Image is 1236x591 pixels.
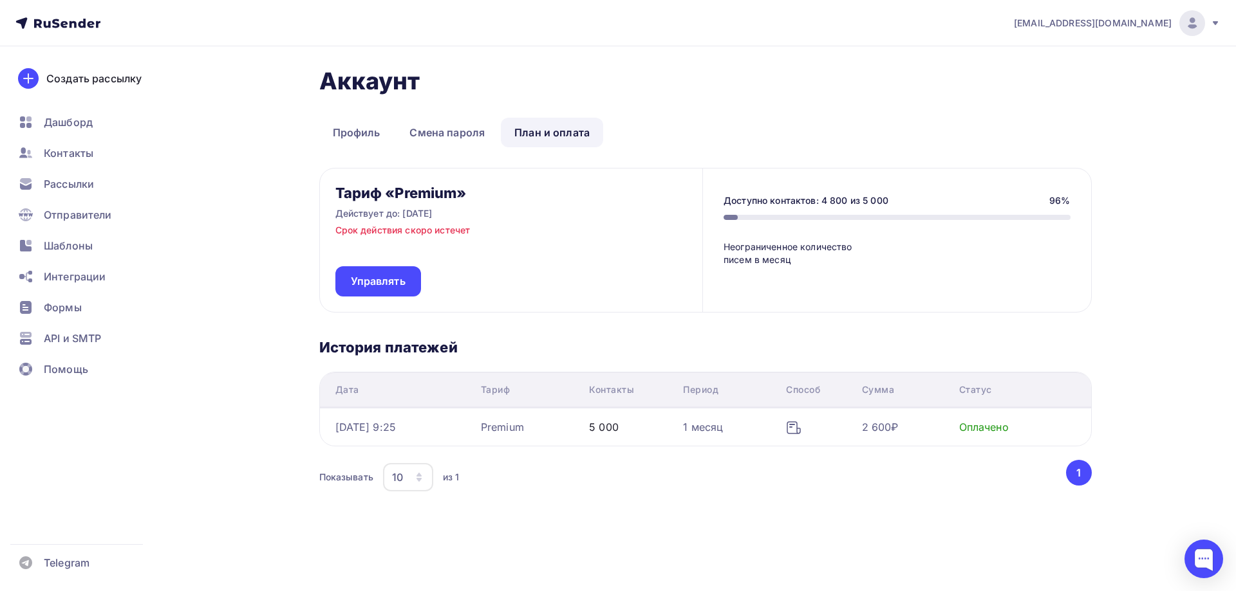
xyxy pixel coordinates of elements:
div: 1 месяц [683,419,723,435]
a: Шаблоны [10,233,164,259]
span: Управлять [351,274,406,289]
div: Premium [481,419,524,435]
a: Отправители [10,202,164,228]
span: Интеграции [44,269,106,284]
div: Показывать [319,471,373,484]
p: Действует до: [DATE] [335,207,433,220]
div: 5 000 [589,419,619,435]
a: Смена пароля [396,118,498,147]
button: Go to page 1 [1066,460,1092,486]
div: 2 600₽ [862,419,899,435]
div: Контакты [589,383,634,396]
a: Профиль [319,118,394,147]
span: Формы [44,300,82,315]
span: Отправители [44,207,112,223]
span: Рассылки [44,176,94,192]
a: Формы [10,295,164,320]
button: 10 [382,462,434,492]
div: Дата [335,383,359,396]
span: Дашборд [44,114,93,130]
ul: Pagination [1063,460,1092,486]
a: Управлять [335,266,421,296]
div: Тариф [481,383,510,396]
div: Период [683,383,718,396]
div: из 1 [443,471,460,484]
div: [DATE] 9:25 [335,419,397,435]
h3: История платежей [319,338,1092,356]
p: Срок действия скоро истечет [335,224,471,237]
span: Шаблоны [44,238,93,253]
div: Статус [959,383,992,396]
a: Рассылки [10,171,164,197]
span: API и SMTP [44,331,101,346]
a: План и оплата [501,118,603,147]
h1: Аккаунт [319,67,1092,95]
a: Дашборд [10,109,164,135]
a: [EMAIL_ADDRESS][DOMAIN_NAME] [1014,10,1221,36]
h3: Тариф «Premium» [335,184,467,202]
div: Способ [786,383,820,396]
div: Доступно контактов: 4 800 из 5 000 [724,194,888,207]
div: 96% [1049,194,1070,207]
span: Telegram [44,555,89,570]
div: Сумма [862,383,895,396]
div: Создать рассылку [46,71,142,86]
a: Контакты [10,140,164,166]
div: Оплачено [959,419,1009,435]
span: Помощь [44,361,88,377]
div: Неограниченное количество писем в месяц [724,241,863,267]
div: 10 [392,469,403,485]
span: [EMAIL_ADDRESS][DOMAIN_NAME] [1014,17,1172,30]
span: Контакты [44,145,93,161]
